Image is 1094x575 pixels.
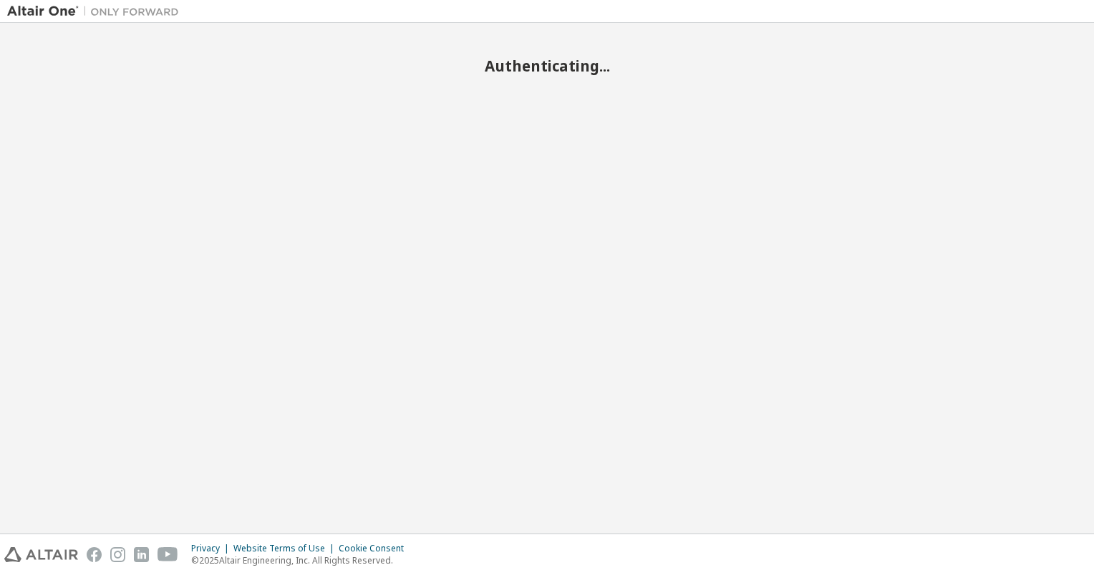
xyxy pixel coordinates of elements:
[4,547,78,562] img: altair_logo.svg
[7,4,186,19] img: Altair One
[158,547,178,562] img: youtube.svg
[233,543,339,554] div: Website Terms of Use
[191,543,233,554] div: Privacy
[87,547,102,562] img: facebook.svg
[134,547,149,562] img: linkedin.svg
[191,554,412,566] p: © 2025 Altair Engineering, Inc. All Rights Reserved.
[110,547,125,562] img: instagram.svg
[339,543,412,554] div: Cookie Consent
[7,56,1087,75] h2: Authenticating...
